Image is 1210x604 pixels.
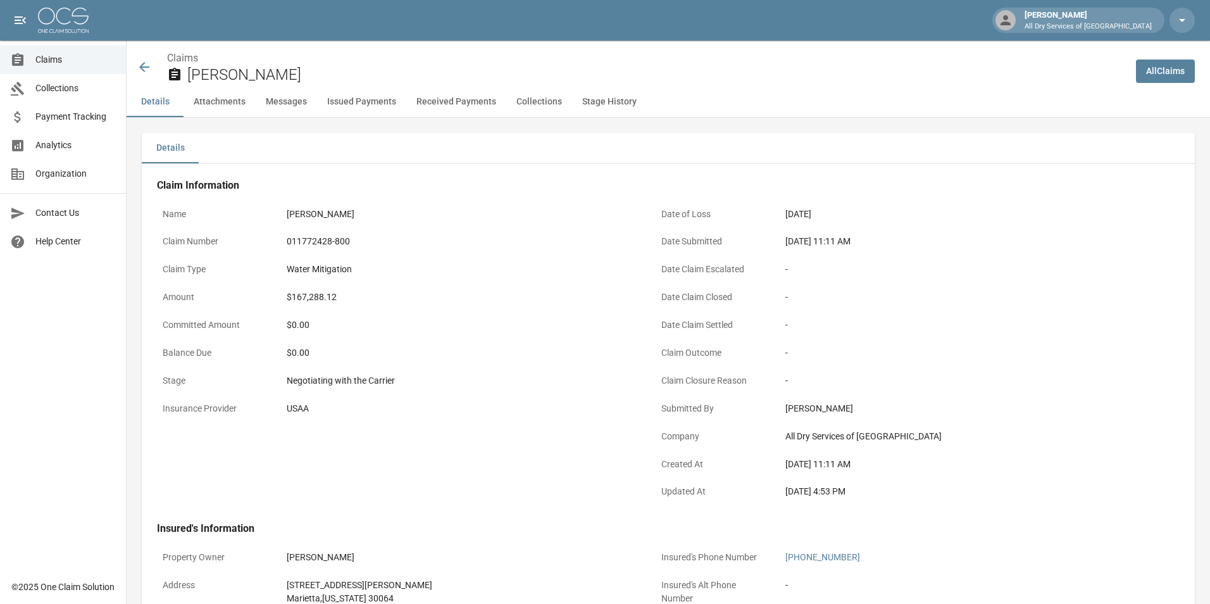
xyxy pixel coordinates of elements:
p: Claim Type [157,257,271,282]
p: Claim Outcome [656,341,770,365]
button: Stage History [572,87,647,117]
div: 011772428-800 [287,235,635,248]
span: Organization [35,167,116,180]
button: Messages [256,87,317,117]
p: Address [157,573,271,598]
a: [PHONE_NUMBER] [785,552,860,562]
a: AllClaims [1136,60,1195,83]
div: Negotiating with the Carrier [287,374,635,387]
p: Claim Closure Reason [656,368,770,393]
div: [PERSON_NAME] [785,402,1133,415]
div: $167,288.12 [287,291,635,304]
div: - [785,374,1133,387]
div: USAA [287,402,635,415]
div: [DATE] 11:11 AM [785,458,1133,471]
h2: [PERSON_NAME] [187,66,1126,84]
span: Payment Tracking [35,110,116,123]
p: Amount [157,285,271,310]
div: anchor tabs [127,87,1210,117]
div: details tabs [142,133,1195,163]
div: $0.00 [287,346,635,360]
p: Date Claim Closed [656,285,770,310]
div: © 2025 One Claim Solution [11,581,115,593]
div: - [785,346,1133,360]
p: Date Claim Settled [656,313,770,337]
h4: Claim Information [157,179,1139,192]
button: Collections [506,87,572,117]
h4: Insured's Information [157,522,1139,535]
p: Property Owner [157,545,271,570]
p: All Dry Services of [GEOGRAPHIC_DATA] [1025,22,1152,32]
p: Created At [656,452,770,477]
button: Attachments [184,87,256,117]
span: Contact Us [35,206,116,220]
p: Claim Number [157,229,271,254]
p: Updated At [656,479,770,504]
img: ocs-logo-white-transparent.png [38,8,89,33]
span: Help Center [35,235,116,248]
div: [PERSON_NAME] [287,551,635,564]
p: Name [157,202,271,227]
p: Date of Loss [656,202,770,227]
div: Water Mitigation [287,263,635,276]
div: - [785,263,1133,276]
div: - [785,318,1133,332]
p: Stage [157,368,271,393]
p: Insured's Phone Number [656,545,770,570]
button: Received Payments [406,87,506,117]
div: - [785,291,1133,304]
div: $0.00 [287,318,635,332]
span: Analytics [35,139,116,152]
button: open drawer [8,8,33,33]
div: [DATE] 11:11 AM [785,235,1133,248]
p: Company [656,424,770,449]
span: Collections [35,82,116,95]
a: Claims [167,52,198,64]
p: Date Submitted [656,229,770,254]
p: Submitted By [656,396,770,421]
div: [PERSON_NAME] [287,208,635,221]
p: Committed Amount [157,313,271,337]
button: Details [127,87,184,117]
p: Date Claim Escalated [656,257,770,282]
nav: breadcrumb [167,51,1126,66]
button: Details [142,133,199,163]
span: Claims [35,53,116,66]
div: [PERSON_NAME] [1020,9,1157,32]
div: [DATE] 4:53 PM [785,485,1133,498]
div: All Dry Services of [GEOGRAPHIC_DATA] [785,430,1133,443]
button: Issued Payments [317,87,406,117]
div: [STREET_ADDRESS][PERSON_NAME] [287,579,635,592]
p: Insurance Provider [157,396,271,421]
p: Balance Due [157,341,271,365]
div: [DATE] [785,208,1133,221]
div: - [785,579,1133,592]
